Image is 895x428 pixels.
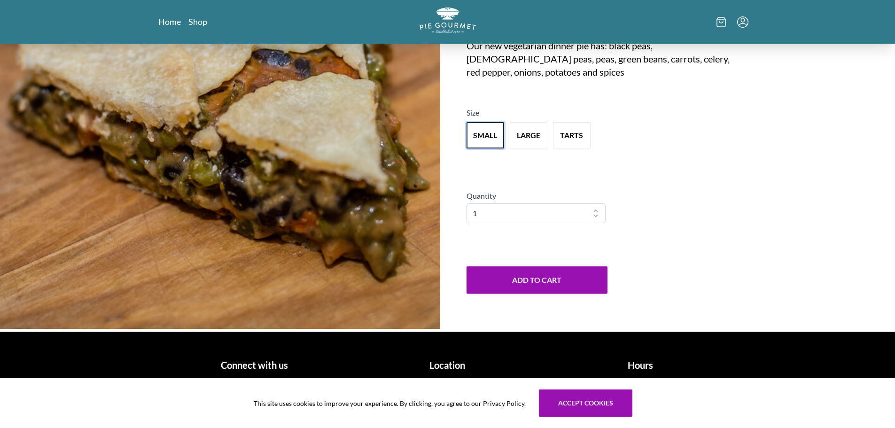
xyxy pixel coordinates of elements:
button: Variant Swatch [510,122,547,148]
div: Our new vegetarian dinner pie has: black peas, [DEMOGRAPHIC_DATA] peas, peas, green beans, carrot... [467,39,737,78]
span: This site uses cookies to improve your experience. By clicking, you agree to our Privacy Policy. [254,398,526,408]
button: Variant Swatch [467,122,504,148]
button: Menu [737,16,748,28]
a: Home [158,16,181,27]
span: Quantity [467,191,496,200]
h1: Location [355,358,540,372]
img: logo [420,8,476,33]
span: Size [467,108,479,117]
select: Quantity [467,203,606,223]
a: Shop [188,16,207,27]
button: Add to Cart [467,266,607,294]
button: Variant Swatch [553,122,591,148]
button: Accept cookies [539,389,632,417]
a: Logo [420,8,476,36]
h1: Connect with us [162,358,348,372]
h1: Hours [548,358,733,372]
